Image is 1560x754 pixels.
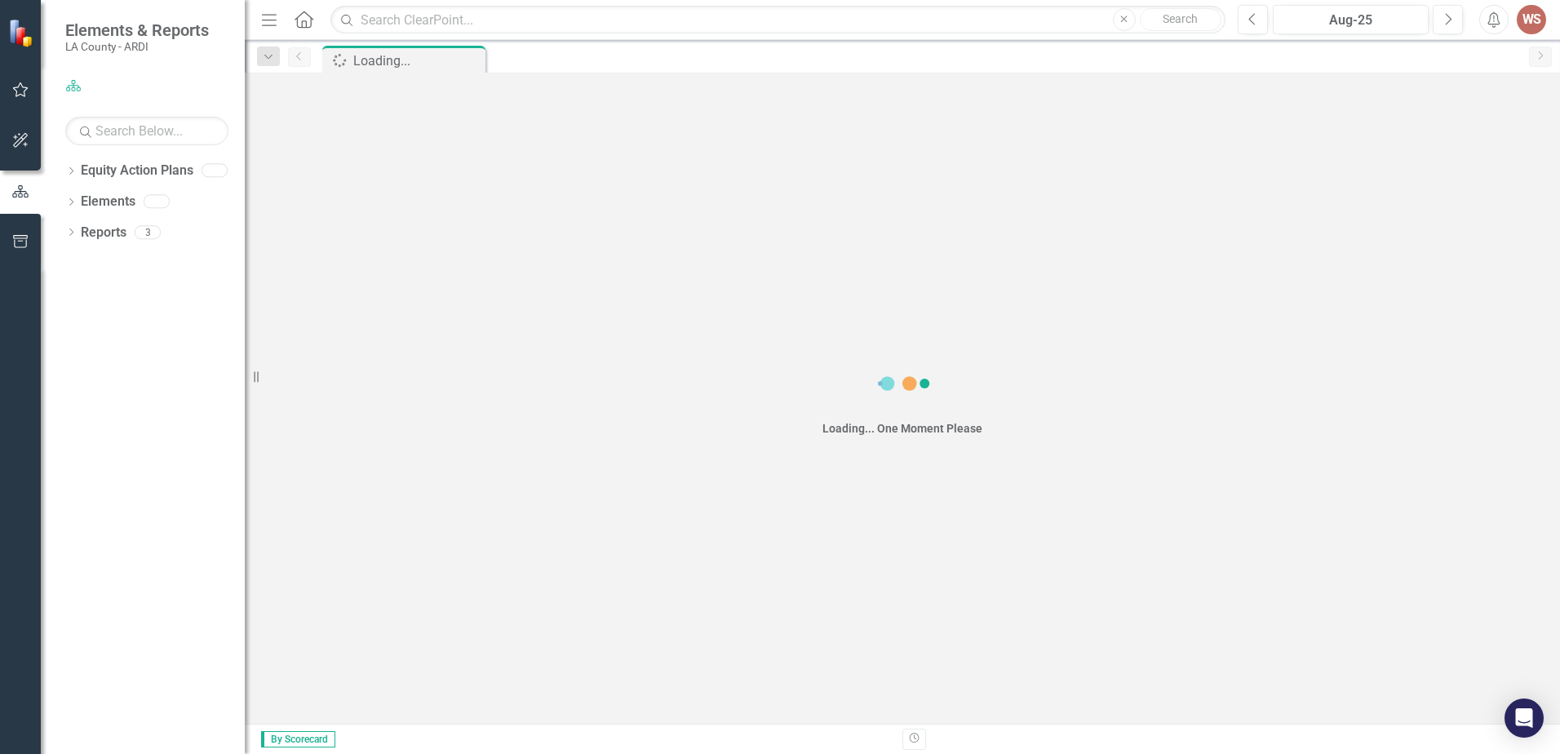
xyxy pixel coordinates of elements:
[81,193,135,211] a: Elements
[1163,12,1198,25] span: Search
[81,224,126,242] a: Reports
[1505,699,1544,738] div: Open Intercom Messenger
[353,51,481,71] div: Loading...
[81,162,193,180] a: Equity Action Plans
[65,117,228,145] input: Search Below...
[1273,5,1429,34] button: Aug-25
[65,20,209,40] span: Elements & Reports
[1140,8,1221,31] button: Search
[822,420,982,437] div: Loading... One Moment Please
[1517,5,1546,34] button: WS
[8,19,37,47] img: ClearPoint Strategy
[330,6,1225,34] input: Search ClearPoint...
[261,731,335,747] span: By Scorecard
[135,225,161,239] div: 3
[1279,11,1423,30] div: Aug-25
[65,40,209,53] small: LA County - ARDI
